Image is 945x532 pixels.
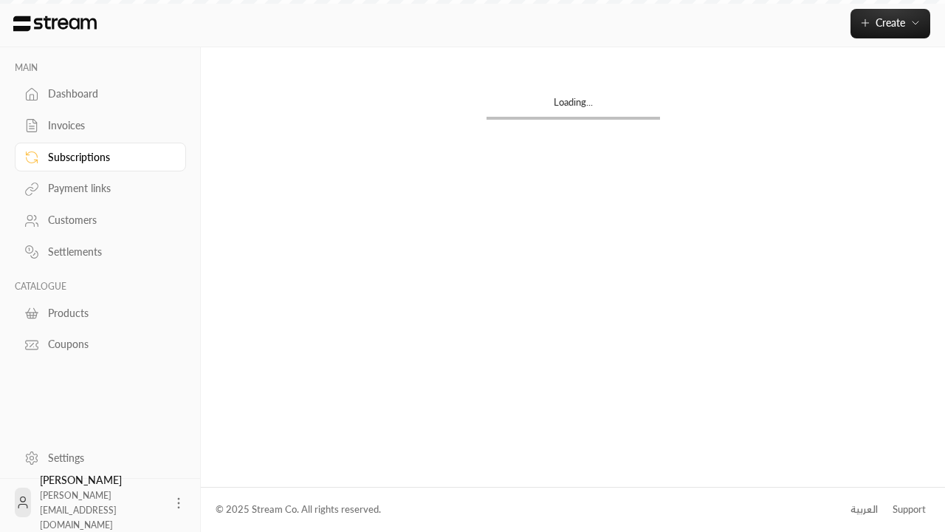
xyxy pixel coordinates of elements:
[48,337,168,352] div: Coupons
[487,95,660,117] div: Loading...
[216,502,381,517] div: © 2025 Stream Co. All rights reserved.
[40,473,162,532] div: [PERSON_NAME]
[48,213,168,228] div: Customers
[15,281,186,293] p: CATALOGUE
[48,306,168,321] div: Products
[850,502,878,517] div: العربية
[876,16,905,29] span: Create
[15,80,186,109] a: Dashboard
[15,112,186,140] a: Invoices
[15,330,186,359] a: Coupons
[48,150,168,165] div: Subscriptions
[48,245,168,259] div: Settlements
[15,143,186,171] a: Subscriptions
[12,16,98,32] img: Logo
[15,443,186,472] a: Settings
[15,299,186,327] a: Products
[15,62,186,74] p: MAIN
[850,9,930,38] button: Create
[40,490,117,531] span: [PERSON_NAME][EMAIL_ADDRESS][DOMAIN_NAME]
[887,497,930,523] a: Support
[15,174,186,203] a: Payment links
[48,451,168,465] div: Settings
[15,238,186,267] a: Settlements
[48,118,168,133] div: Invoices
[48,181,168,196] div: Payment links
[15,206,186,235] a: Customers
[48,86,168,101] div: Dashboard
